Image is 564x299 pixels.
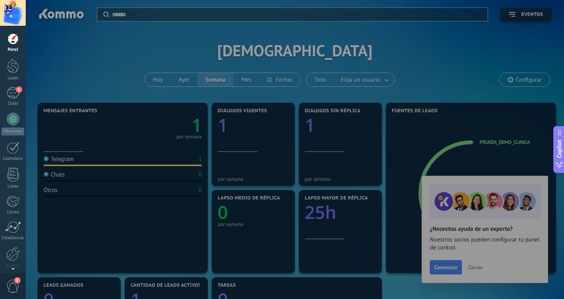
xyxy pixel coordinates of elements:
div: Correo [2,210,25,215]
div: Leads [2,76,25,81]
div: Calendario [2,156,25,161]
div: Estadísticas [2,236,25,241]
div: WhatsApp [2,128,24,135]
span: 1 [16,86,22,93]
span: 2 [14,277,21,284]
div: Chats [2,101,25,106]
div: Panel [2,47,25,52]
span: Copilot [555,140,563,158]
div: Listas [2,184,25,189]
